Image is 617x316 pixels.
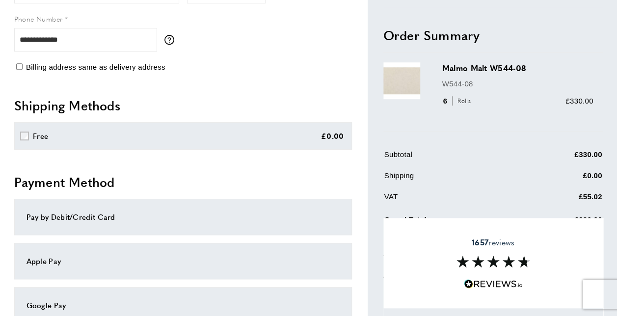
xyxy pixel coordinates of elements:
strong: 1657 [472,237,488,248]
td: Shipping [384,170,516,189]
div: 6 [442,95,474,107]
img: Reviews.io 5 stars [464,279,523,289]
input: Billing address same as delivery address [16,63,23,70]
td: £330.00 [516,149,602,168]
td: £330.00 [516,212,602,233]
img: Reviews section [456,256,530,267]
span: £330.00 [565,97,593,105]
h3: Malmo Malt W544-08 [442,63,593,74]
span: Billing address same as delivery address [26,63,165,71]
td: Subtotal [384,149,516,168]
div: £0.00 [321,130,344,142]
td: VAT [384,191,516,210]
span: reviews [472,237,514,247]
div: Free [33,130,48,142]
h2: Order Summary [383,26,603,44]
button: More information [164,35,179,45]
h2: Shipping Methods [14,97,352,114]
div: Google Pay [27,299,340,311]
span: Rolls [452,97,473,106]
span: Phone Number [14,14,63,24]
td: £0.00 [516,170,602,189]
div: Apple Pay [27,255,340,267]
td: £55.02 [516,191,602,210]
td: Grand Total [384,212,516,233]
div: Pay by Debit/Credit Card [27,211,340,223]
img: Malmo Malt W544-08 [383,63,420,100]
p: W544-08 [442,78,593,90]
h2: Payment Method [14,173,352,191]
